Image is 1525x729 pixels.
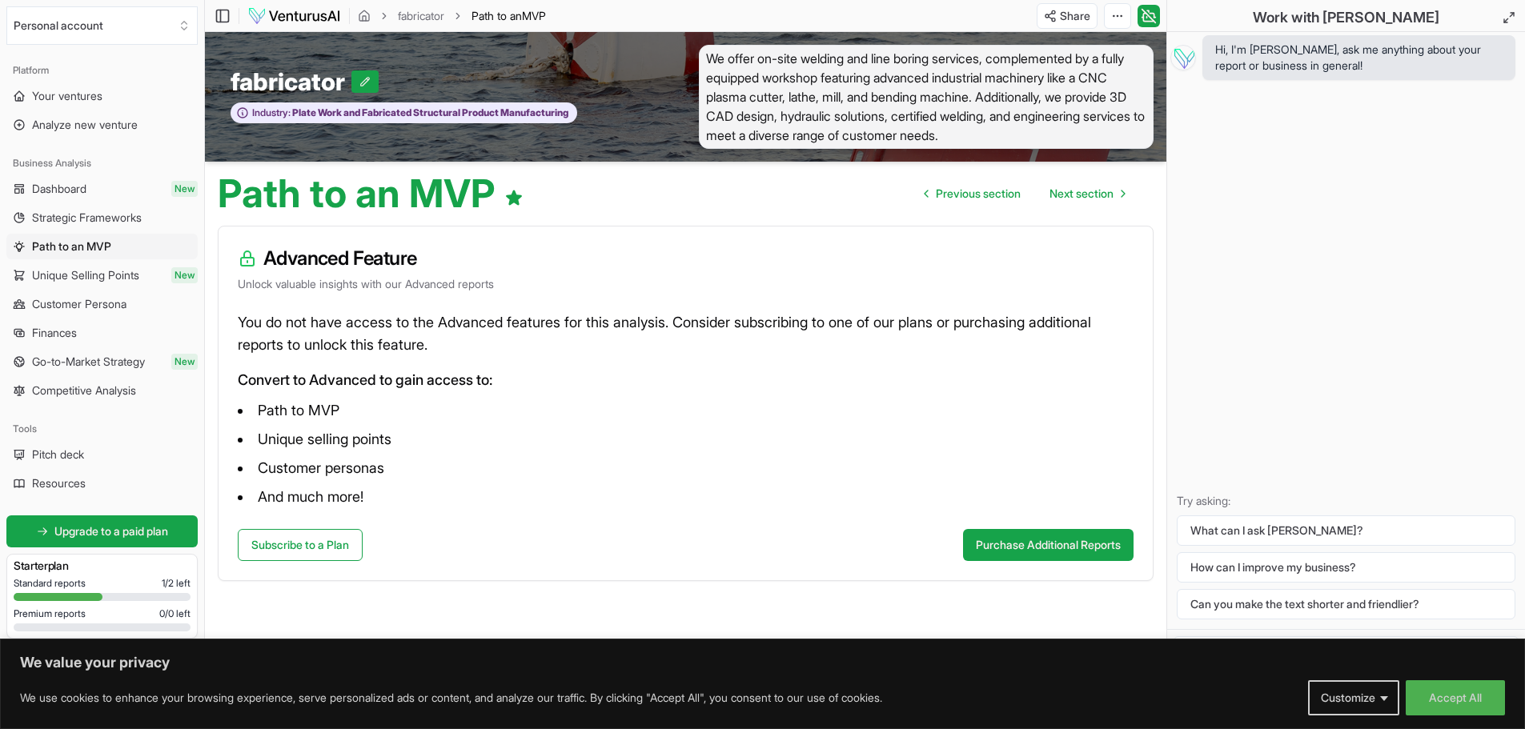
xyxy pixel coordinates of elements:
[32,383,136,399] span: Competitive Analysis
[472,9,522,22] span: Path to an
[1177,515,1515,546] button: What can I ask [PERSON_NAME]?
[912,178,1033,210] a: Go to previous page
[252,106,291,119] span: Industry:
[238,484,1134,510] li: And much more!
[6,471,198,496] a: Resources
[32,296,126,312] span: Customer Persona
[398,8,444,24] a: fabricator
[247,6,341,26] img: logo
[1060,8,1090,24] span: Share
[238,246,1134,271] h3: Advanced Feature
[1037,3,1098,29] button: Share
[6,442,198,467] a: Pitch deck
[6,349,198,375] a: Go-to-Market StrategyNew
[14,577,86,590] span: Standard reports
[238,311,1134,356] p: You do not have access to the Advanced features for this analysis. Consider subscribing to one of...
[231,67,351,96] span: fabricator
[238,455,1134,481] li: Customer personas
[1308,680,1399,715] button: Customize
[6,6,198,45] button: Select an organization
[6,262,198,288] a: Unique Selling PointsNew
[238,427,1134,452] li: Unique selling points
[936,186,1021,202] span: Previous section
[238,369,1134,391] p: Convert to Advanced to gain access to:
[231,102,577,124] button: Industry:Plate Work and Fabricated Structural Product Manufacturing
[1037,178,1138,210] a: Go to next page
[32,181,86,197] span: Dashboard
[171,354,198,370] span: New
[20,653,1505,672] p: We value your privacy
[32,325,77,341] span: Finances
[32,210,142,226] span: Strategic Frameworks
[238,529,363,561] a: Subscribe to a Plan
[238,398,1134,423] li: Path to MVP
[32,447,84,463] span: Pitch deck
[912,178,1138,210] nav: pagination
[1170,45,1196,70] img: Vera
[14,607,86,620] span: Premium reports
[6,291,198,317] a: Customer Persona
[20,688,882,707] p: We use cookies to enhance your browsing experience, serve personalized ads or content, and analyz...
[32,117,138,133] span: Analyze new venture
[32,238,111,254] span: Path to an MVP
[472,8,546,24] span: Path to anMVP
[1253,6,1439,29] h2: Work with [PERSON_NAME]
[218,174,524,213] h1: Path to an MVP
[32,267,139,283] span: Unique Selling Points
[6,416,198,442] div: Tools
[54,523,168,539] span: Upgrade to a paid plan
[6,320,198,346] a: Finances
[6,150,198,176] div: Business Analysis
[32,475,86,491] span: Resources
[6,515,198,547] a: Upgrade to a paid plan
[238,276,1134,292] p: Unlock valuable insights with our Advanced reports
[963,529,1134,561] button: Purchase Additional Reports
[1049,186,1114,202] span: Next section
[162,577,191,590] span: 1 / 2 left
[1406,680,1505,715] button: Accept All
[14,558,191,574] h3: Starter plan
[6,234,198,259] a: Path to an MVP
[6,205,198,230] a: Strategic Frameworks
[171,267,198,283] span: New
[6,378,198,403] a: Competitive Analysis
[32,354,145,370] span: Go-to-Market Strategy
[6,112,198,138] a: Analyze new venture
[6,176,198,202] a: DashboardNew
[32,88,102,104] span: Your ventures
[6,58,198,83] div: Platform
[1177,552,1515,583] button: How can I improve my business?
[699,45,1154,149] span: We offer on-site welding and line boring services, complemented by a fully equipped workshop feat...
[6,83,198,109] a: Your ventures
[291,106,568,119] span: Plate Work and Fabricated Structural Product Manufacturing
[358,8,546,24] nav: breadcrumb
[1177,589,1515,619] button: Can you make the text shorter and friendlier?
[1215,42,1503,74] span: Hi, I'm [PERSON_NAME], ask me anything about your report or business in general!
[1177,493,1515,509] p: Try asking:
[159,607,191,620] span: 0 / 0 left
[171,181,198,197] span: New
